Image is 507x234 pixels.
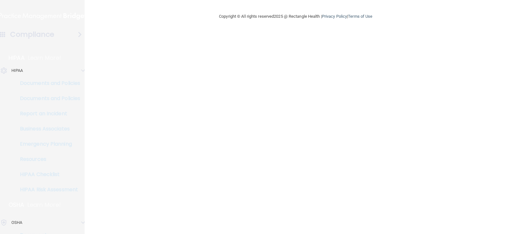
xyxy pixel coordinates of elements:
p: Learn More! [28,201,61,209]
p: Documents and Policies [4,80,91,86]
p: OSHA [9,201,24,209]
p: HIPAA Checklist [4,171,91,178]
p: Business Associates [4,126,91,132]
p: HIPAA Risk Assessment [4,187,91,193]
p: Learn More! [28,54,61,62]
p: Documents and Policies [4,95,91,102]
p: Report an Incident [4,111,91,117]
div: Copyright © All rights reserved 2025 @ Rectangle Health | | [180,6,411,27]
p: Resources [4,156,91,162]
p: OSHA [11,219,22,226]
a: Terms of Use [348,14,372,19]
p: Emergency Planning [4,141,91,147]
h4: Compliance [10,30,54,39]
p: HIPAA [9,54,25,62]
a: Privacy Policy [322,14,347,19]
p: HIPAA [11,67,23,74]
